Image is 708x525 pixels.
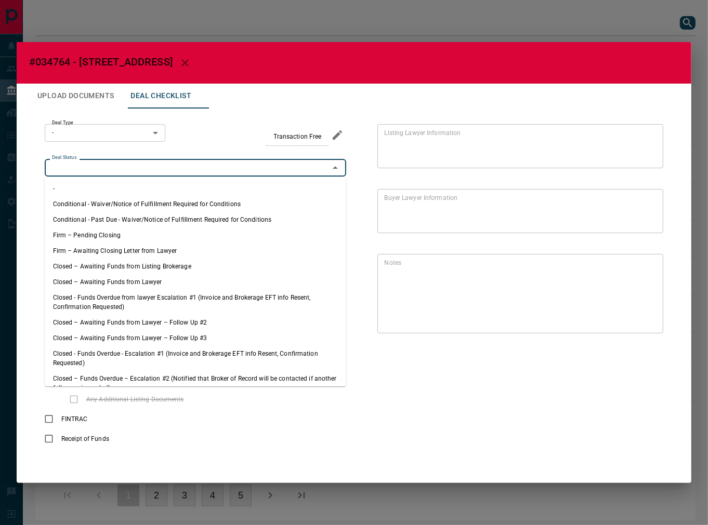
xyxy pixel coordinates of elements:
[59,414,90,424] span: FINTRAC
[45,290,346,315] li: Closed - Funds Overdue from lawyer Escalation #1 (Invoice and Brokerage EFT info Resent, Confirma...
[122,84,200,109] button: Deal Checklist
[29,84,122,109] button: Upload Documents
[45,243,346,259] li: Firm – Awaiting Closing Letter from Lawyer
[52,119,73,126] label: Deal Type
[59,434,112,443] span: Receipt of Funds
[45,181,346,196] li: -
[45,227,346,243] li: Firm – Pending Closing
[45,212,346,227] li: Conditional - Past Due - Waiver/Notice of Fulfillment Required for Conditions
[52,154,76,161] label: Deal Status
[329,126,346,144] button: edit
[84,395,187,404] span: Any Additional Listing Documents
[385,128,652,164] textarea: text field
[45,346,346,371] li: Closed - Funds Overdue - Escalation #1 (Invoice and Brokerage EFT info Resent, Confirmation Reque...
[328,160,343,175] button: Close
[45,274,346,290] li: Closed – Awaiting Funds from Lawyer
[45,196,346,212] li: Conditional - Waiver/Notice of Fulfillment Required for Conditions
[45,371,346,396] li: Closed – Funds Overdue – Escalation #2 (Notified that Broker of Record will be contacted if anoth...
[29,56,173,68] span: #034764 - [STREET_ADDRESS]
[45,315,346,330] li: Closed – Awaiting Funds from Lawyer – Follow Up #2
[385,193,652,228] textarea: text field
[45,124,165,142] div: -
[45,259,346,274] li: Closed – Awaiting Funds from Listing Brokerage
[385,258,652,329] textarea: text field
[45,330,346,346] li: Closed – Awaiting Funds from Lawyer – Follow Up #3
